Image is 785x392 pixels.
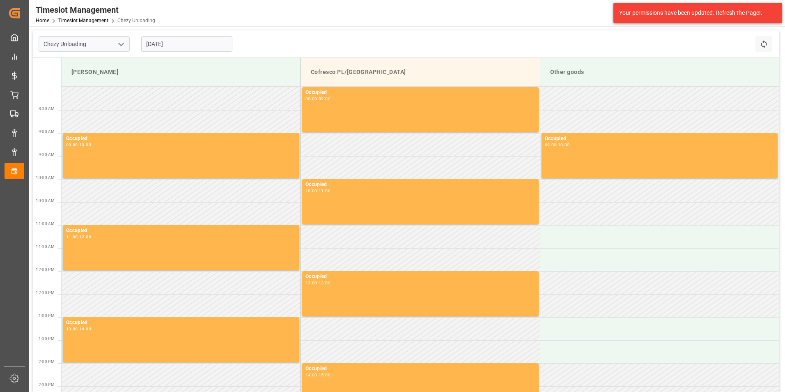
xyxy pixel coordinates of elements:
div: 14:00 [305,373,317,377]
div: 13:00 [319,281,331,285]
span: 12:00 PM [36,267,55,272]
span: 8:30 AM [39,106,55,111]
div: - [556,143,558,147]
div: - [78,143,79,147]
div: 08:00 [305,97,317,101]
div: - [317,189,319,193]
span: 11:30 AM [36,244,55,249]
a: Timeslot Management [58,18,108,23]
div: Occupied [305,181,535,189]
div: 14:00 [79,327,91,331]
span: 10:00 AM [36,175,55,180]
div: Cofresco PL/[GEOGRAPHIC_DATA] [308,65,533,80]
span: 1:30 PM [39,337,55,341]
span: 9:00 AM [39,129,55,134]
div: Your permissions have been updated. Refresh the Page!. [619,9,770,17]
span: 2:30 PM [39,383,55,387]
div: - [78,235,79,239]
div: Occupied [66,135,296,143]
span: 12:30 PM [36,291,55,295]
div: Occupied [305,89,535,97]
div: - [317,281,319,285]
div: [PERSON_NAME] [68,65,294,80]
div: 10:00 [79,143,91,147]
span: 11:00 AM [36,221,55,226]
div: 12:00 [305,281,317,285]
div: Other goods [547,65,773,80]
span: 1:00 PM [39,314,55,318]
div: 11:00 [66,235,78,239]
div: 10:00 [558,143,570,147]
div: 15:00 [319,373,331,377]
span: 2:00 PM [39,360,55,364]
div: 12:00 [79,235,91,239]
div: 09:00 [545,143,557,147]
div: 13:00 [66,327,78,331]
input: DD.MM.YYYY [141,36,232,52]
button: open menu [115,38,127,51]
a: Home [36,18,49,23]
input: Type to search/select [39,36,130,52]
div: 10:00 [305,189,317,193]
div: Occupied [305,365,535,373]
span: 10:30 AM [36,198,55,203]
div: Timeslot Management [36,4,155,16]
div: 09:00 [66,143,78,147]
div: Occupied [545,135,775,143]
div: - [78,327,79,331]
div: Occupied [66,227,296,235]
div: 09:00 [319,97,331,101]
div: - [317,373,319,377]
div: - [317,97,319,101]
div: Occupied [305,273,535,281]
span: 9:30 AM [39,152,55,157]
div: Occupied [66,319,296,327]
div: 11:00 [319,189,331,193]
